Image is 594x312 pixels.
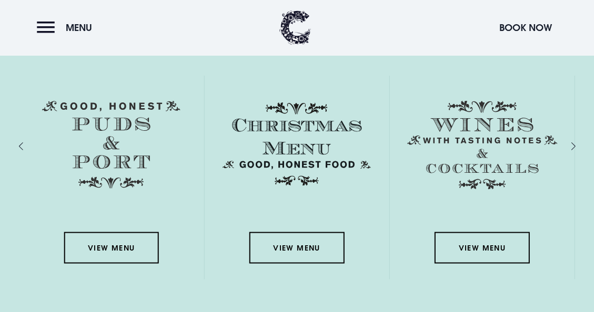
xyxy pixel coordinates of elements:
img: Clandeboye Lodge [279,11,311,45]
button: Menu [37,16,97,39]
a: View Menu [64,232,158,263]
span: Menu [66,22,92,34]
img: Christmas Menu SVG [219,100,375,188]
button: Book Now [494,16,557,39]
div: Previous slide [27,139,37,154]
a: View Menu [435,232,529,263]
a: View Menu [249,232,344,263]
div: Next slide [557,139,567,154]
img: Menu wines [407,100,557,189]
img: Menu puds and port [42,100,180,189]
